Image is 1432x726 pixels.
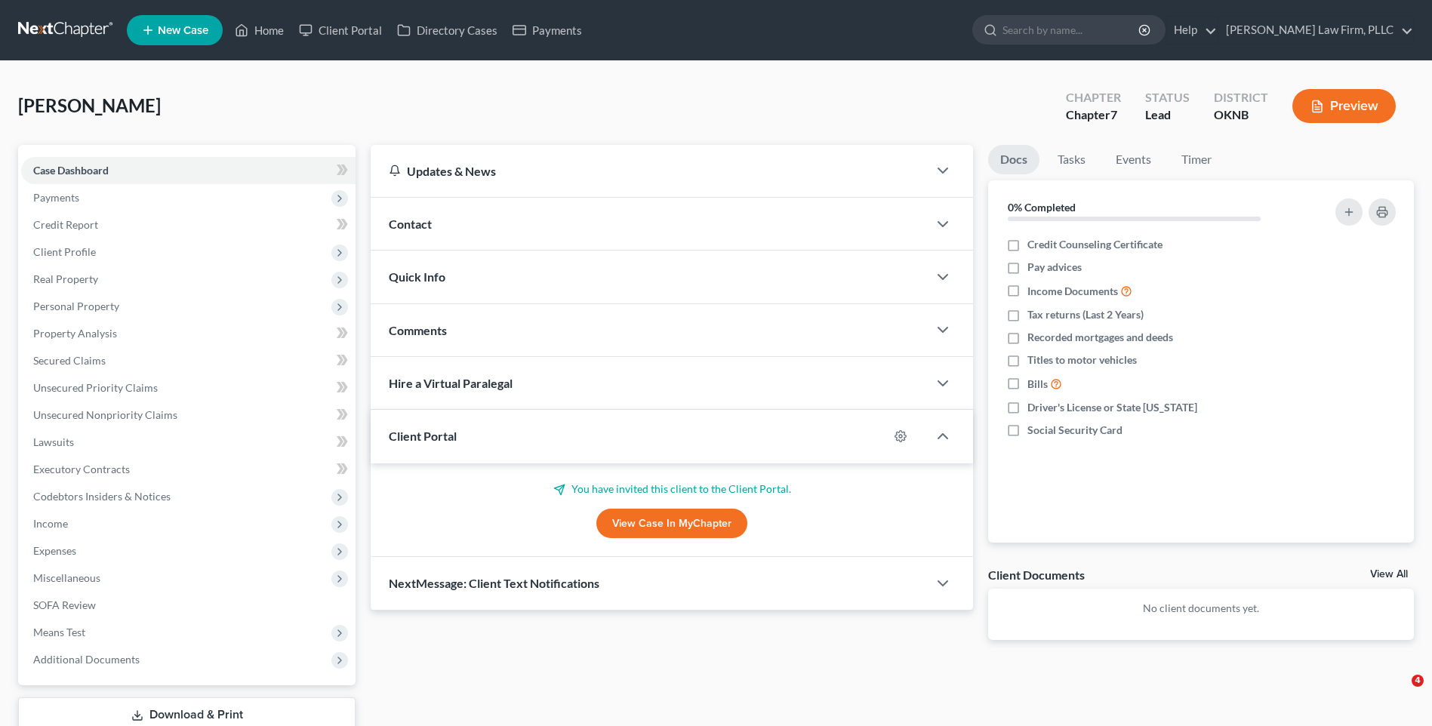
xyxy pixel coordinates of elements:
a: Directory Cases [390,17,505,44]
span: Credit Counseling Certificate [1027,237,1163,252]
a: Lawsuits [21,429,356,456]
a: Case Dashboard [21,157,356,184]
a: Events [1104,145,1163,174]
span: Tax returns (Last 2 Years) [1027,307,1144,322]
span: Executory Contracts [33,463,130,475]
p: No client documents yet. [1000,601,1402,616]
span: Real Property [33,272,98,285]
span: Client Portal [389,429,457,443]
a: [PERSON_NAME] Law Firm, PLLC [1218,17,1413,44]
a: Timer [1169,145,1224,174]
span: Payments [33,191,79,204]
span: New Case [158,25,208,36]
div: Chapter [1066,89,1121,106]
span: Additional Documents [33,653,140,666]
span: 7 [1110,107,1117,122]
span: Social Security Card [1027,423,1123,438]
div: Chapter [1066,106,1121,124]
iframe: Intercom live chat [1381,675,1417,711]
span: Recorded mortgages and deeds [1027,330,1173,345]
a: Property Analysis [21,320,356,347]
a: Unsecured Priority Claims [21,374,356,401]
span: Lawsuits [33,435,74,448]
span: Personal Property [33,300,119,312]
a: View All [1370,569,1408,580]
div: District [1214,89,1268,106]
a: Payments [505,17,590,44]
span: Case Dashboard [33,164,109,177]
strong: 0% Completed [1008,201,1076,214]
span: Quick Info [389,269,445,284]
span: Unsecured Nonpriority Claims [33,408,177,421]
a: Unsecured Nonpriority Claims [21,401,356,429]
span: Titles to motor vehicles [1027,352,1137,368]
span: Unsecured Priority Claims [33,381,158,394]
p: You have invited this client to the Client Portal. [389,481,955,497]
span: Credit Report [33,218,98,231]
a: Docs [988,145,1039,174]
span: Income Documents [1027,284,1118,299]
span: Codebtors Insiders & Notices [33,490,171,503]
div: Updates & News [389,163,910,179]
a: Home [227,17,291,44]
div: OKNB [1214,106,1268,124]
div: Lead [1145,106,1190,124]
span: Secured Claims [33,354,106,367]
span: Miscellaneous [33,571,100,584]
span: 4 [1412,675,1424,687]
span: Means Test [33,626,85,638]
div: Client Documents [988,567,1085,583]
a: Executory Contracts [21,456,356,483]
a: Help [1166,17,1217,44]
span: Contact [389,217,432,231]
a: SOFA Review [21,592,356,619]
span: NextMessage: Client Text Notifications [389,576,599,590]
span: Hire a Virtual Paralegal [389,376,513,390]
span: Client Profile [33,245,96,258]
a: Secured Claims [21,347,356,374]
input: Search by name... [1002,16,1141,44]
span: Pay advices [1027,260,1082,275]
a: View Case in MyChapter [596,509,747,539]
a: Credit Report [21,211,356,238]
span: Expenses [33,544,76,557]
a: Client Portal [291,17,390,44]
span: Driver's License or State [US_STATE] [1027,400,1197,415]
span: [PERSON_NAME] [18,94,161,116]
a: Tasks [1046,145,1098,174]
div: Status [1145,89,1190,106]
span: Income [33,517,68,530]
button: Preview [1292,89,1396,123]
span: SOFA Review [33,598,96,611]
span: Property Analysis [33,327,117,340]
span: Comments [389,323,447,337]
span: Bills [1027,377,1048,392]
